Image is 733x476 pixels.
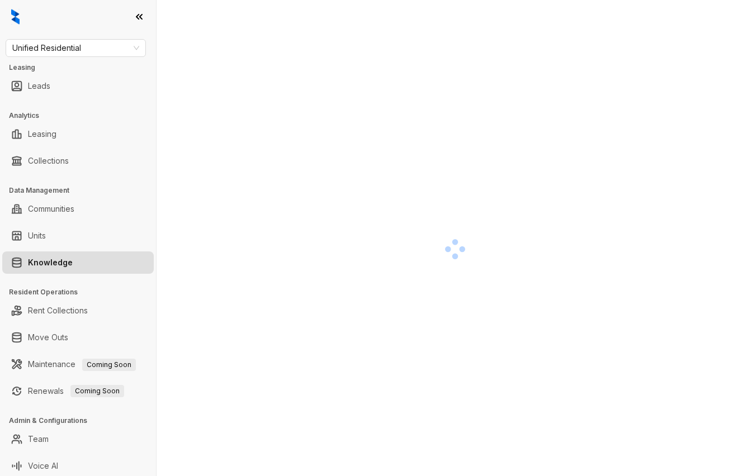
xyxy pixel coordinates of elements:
[2,150,154,172] li: Collections
[9,111,156,121] h3: Analytics
[28,326,68,349] a: Move Outs
[2,380,154,402] li: Renewals
[9,416,156,426] h3: Admin & Configurations
[2,428,154,450] li: Team
[2,75,154,97] li: Leads
[12,40,139,56] span: Unified Residential
[28,75,50,97] a: Leads
[28,251,73,274] a: Knowledge
[28,299,88,322] a: Rent Collections
[2,225,154,247] li: Units
[2,353,154,375] li: Maintenance
[2,251,154,274] li: Knowledge
[2,299,154,322] li: Rent Collections
[70,385,124,397] span: Coming Soon
[82,359,136,371] span: Coming Soon
[9,287,156,297] h3: Resident Operations
[2,198,154,220] li: Communities
[9,63,156,73] h3: Leasing
[28,150,69,172] a: Collections
[28,225,46,247] a: Units
[11,9,20,25] img: logo
[28,428,49,450] a: Team
[2,123,154,145] li: Leasing
[9,185,156,196] h3: Data Management
[28,380,124,402] a: RenewalsComing Soon
[2,326,154,349] li: Move Outs
[28,198,74,220] a: Communities
[28,123,56,145] a: Leasing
